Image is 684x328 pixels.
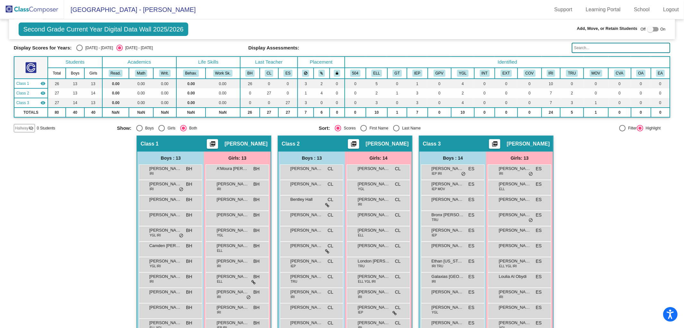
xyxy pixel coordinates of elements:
[566,70,578,77] button: TRU
[186,165,192,172] span: BH
[495,108,518,117] td: 0
[536,212,542,218] span: ES
[240,79,260,88] td: 26
[102,108,129,117] td: NaN
[129,88,153,98] td: 0.00
[48,88,66,98] td: 27
[501,70,512,77] button: EXT
[176,98,205,108] td: 0.00
[253,181,259,188] span: BH
[341,125,356,131] div: Scores
[14,98,48,108] td: Erika Samulski - No Class Name
[631,108,651,117] td: 0
[572,43,670,53] input: Search...
[499,181,531,187] span: [PERSON_NAME]
[165,125,175,131] div: Girls
[469,196,475,203] span: ES
[457,70,469,77] button: YGL
[260,79,279,88] td: 0
[37,125,55,131] span: 0 Students
[159,70,171,77] button: Writ.
[431,196,463,203] span: [PERSON_NAME]
[395,165,401,172] span: CL
[608,88,631,98] td: 0
[328,227,334,234] span: CL
[387,108,407,117] td: 1
[584,98,608,108] td: 1
[186,212,192,218] span: BH
[608,98,631,108] td: 0
[451,79,474,88] td: 4
[278,108,298,117] td: 27
[260,68,279,79] th: Caitlin Lindstrom
[584,88,608,98] td: 0
[626,125,637,131] div: Filter
[431,227,463,234] span: [PERSON_NAME]
[395,181,401,188] span: CL
[319,125,516,131] mat-radio-group: Select an option
[153,98,176,108] td: 0.00
[407,68,428,79] th: Individualized Education Plan
[428,88,452,98] td: 0
[314,79,329,88] td: 2
[366,108,388,117] td: 10
[469,181,475,188] span: ES
[245,70,254,77] button: BH
[461,172,466,177] span: do_not_disturb_alt
[186,227,192,234] span: BH
[518,108,542,117] td: 0
[187,125,197,131] div: Both
[631,68,651,79] th: Odd Addresses
[395,196,401,203] span: CL
[328,196,334,203] span: CL
[651,98,670,108] td: 0
[48,98,66,108] td: 27
[366,141,409,147] span: [PERSON_NAME]
[76,45,153,51] mat-radio-group: Select an option
[518,88,542,98] td: 0
[432,187,445,191] span: IEP MOV
[651,68,670,79] th: Even Addresses
[330,98,345,108] td: 0
[206,108,240,117] td: NaN
[240,68,260,79] th: Bobbie Hunt
[400,125,421,131] div: Last Name
[84,88,102,98] td: 14
[499,171,503,176] span: IRI
[102,57,177,68] th: Academics
[278,152,345,164] div: Boys : 13
[584,108,608,117] td: 1
[129,79,153,88] td: 0.00
[16,100,29,106] span: Class 3
[153,88,176,98] td: 0.00
[290,227,322,234] span: [PERSON_NAME]
[216,196,249,203] span: [PERSON_NAME]
[216,181,249,187] span: [PERSON_NAME]
[129,108,153,117] td: NaN
[40,81,46,86] mat-icon: visibility
[143,125,154,131] div: Boys
[102,88,129,98] td: 0.00
[176,108,205,117] td: NaN
[469,165,475,172] span: ES
[428,68,452,79] th: Good Parent Volunteer
[419,152,486,164] div: Boys : 14
[216,227,249,234] span: [PERSON_NAME]
[209,141,216,150] mat-icon: picture_as_pdf
[15,125,29,131] span: Hallway
[407,108,428,117] td: 7
[643,125,661,131] div: Highlight
[542,108,561,117] td: 24
[366,79,388,88] td: 5
[358,181,390,187] span: [PERSON_NAME]
[14,79,48,88] td: Bobbie Hunt - No Class Name
[608,79,631,88] td: 0
[560,108,584,117] td: 5
[109,70,123,77] button: Read.
[186,181,192,188] span: BH
[48,68,66,79] th: Total
[129,98,153,108] td: 0.00
[278,79,298,88] td: 0
[240,88,260,98] td: 0
[206,88,240,98] td: 0.00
